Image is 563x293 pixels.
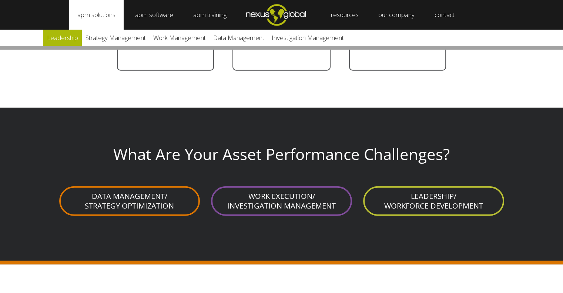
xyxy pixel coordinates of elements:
[211,186,352,216] a: WORK EXECUTION/INVESTIGATION MANAGEMENT
[59,186,200,216] a: DATA MANAGEMENT/STRATEGY OPTIMIZATION
[59,145,504,172] h2: What Are Your Asset Performance Challenges?
[150,30,210,46] a: Work Management
[210,30,268,46] a: Data Management
[268,30,348,46] a: Investigation Management
[82,30,150,46] a: Strategy Management
[43,30,82,46] a: Leadership
[363,186,504,216] a: LEADERSHIP/WORKFORCE DEVELOPMENT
